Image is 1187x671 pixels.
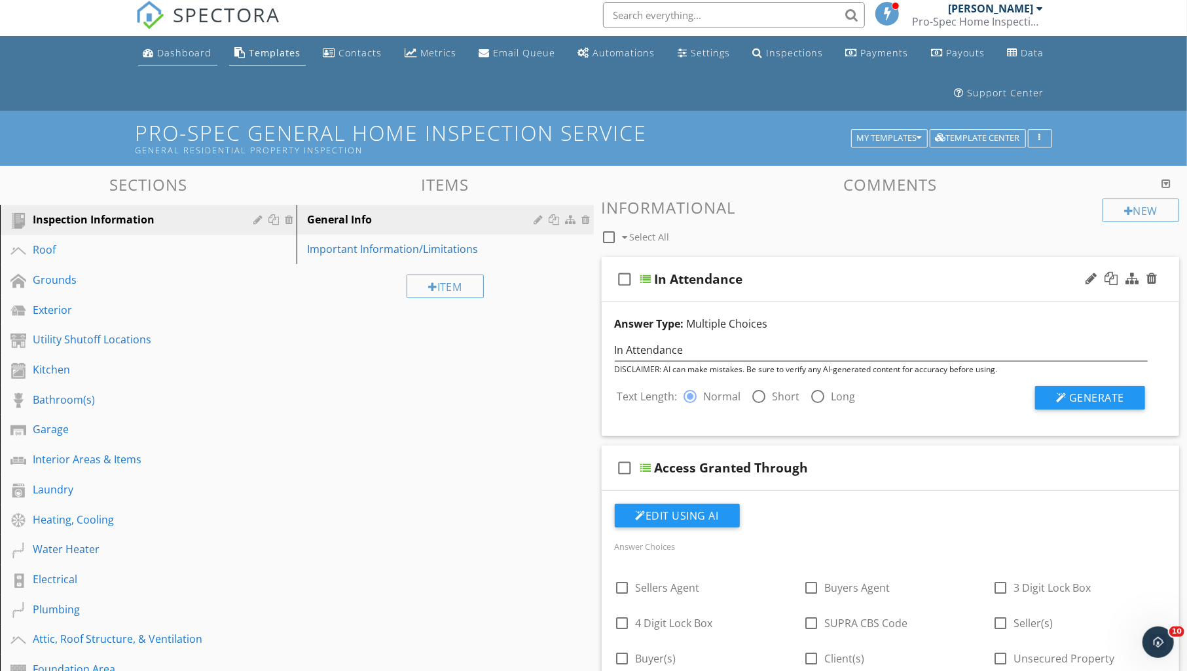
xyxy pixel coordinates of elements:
div: General Info [307,212,538,227]
div: Metrics [420,47,456,59]
a: Contacts [318,41,387,66]
a: Template Center [930,131,1026,143]
button: Template Center [930,129,1026,147]
label: Normal [704,390,741,403]
label: Long [831,390,856,403]
div: Utility Shutoff Locations [33,332,234,347]
i: check_box_outline_blank [615,263,636,295]
span: Seller(s) [1014,616,1053,630]
div: Bathroom(s) [33,392,234,408]
button: Generate [1035,386,1145,410]
span: Buyers Agent [824,581,890,595]
div: New [1103,199,1179,222]
label: Answer Choices [615,541,676,552]
div: Laundry [33,482,234,497]
span: Client(s) [824,651,864,666]
a: Data [1002,41,1049,66]
a: Email Queue [473,41,560,66]
button: Edit Using AI [615,504,740,527]
span: 10 [1169,626,1184,637]
a: SPECTORA [136,12,281,39]
input: Search everything... [603,2,865,28]
span: Buyer(s) [636,651,676,666]
div: General Residential Property Inspection [136,145,856,155]
a: Payments [841,41,914,66]
i: check_box_outline_blank [615,452,636,484]
div: Payments [861,47,909,59]
div: Data [1021,47,1044,59]
h3: Comments [602,176,1180,193]
span: Multiple Choices [687,316,768,331]
div: Template Center [936,134,1020,143]
label: Short [773,390,800,403]
span: Select All [629,231,669,243]
div: My Templates [857,134,922,143]
span: 4 Digit Lock Box [636,616,713,630]
div: Templates [249,47,301,59]
img: The Best Home Inspection Software - Spectora [136,1,164,29]
input: Enter a few words (ex: leaky kitchen faucet) [615,339,1148,361]
a: Templates [229,41,306,66]
span: SUPRA CBS Code [824,616,907,630]
a: Automations (Basic) [572,41,660,66]
span: Sellers Agent [636,581,700,595]
div: Access Granted Through [655,460,809,476]
a: Support Center [949,81,1050,105]
strong: Answer Type: [615,316,684,331]
div: Kitchen [33,362,234,377]
div: Water Heater [33,541,234,557]
div: In Attendance [655,271,743,287]
label: Text Length: [617,389,683,404]
div: Payouts [946,47,985,59]
iframe: Intercom live chat [1142,626,1174,658]
span: SPECTORA [173,1,281,28]
div: Inspection Information [33,212,234,227]
span: 3 Digit Lock Box [1014,581,1091,595]
div: Interior Areas & Items [33,451,234,467]
div: [PERSON_NAME] [949,2,1034,15]
div: Contacts [338,47,382,59]
h3: Items [297,176,593,193]
div: Garage [33,421,234,437]
a: Settings [672,41,735,66]
div: Attic, Roof Structure, & Ventilation [33,631,234,647]
div: Exterior [33,302,234,318]
a: Inspections [747,41,828,66]
div: Email Queue [493,47,555,59]
div: Inspections [766,47,823,59]
div: Settings [691,47,730,59]
a: Dashboard [138,41,217,66]
div: Important Information/Limitations [307,241,538,257]
div: Pro-Spec Home Inspection Services [913,15,1044,28]
a: Payouts [926,41,990,66]
div: Grounds [33,272,234,288]
div: Support Center [968,86,1044,99]
div: Dashboard [158,47,212,59]
button: My Templates [851,129,928,147]
div: Roof [33,242,234,258]
div: Plumbing [33,602,234,617]
span: Generate [1069,391,1124,405]
div: Automations [593,47,655,59]
div: DISCLAIMER: AI can make mistakes. Be sure to verify any AI-generated content for accuracy before ... [615,364,1148,375]
div: Electrical [33,571,234,587]
div: Item [407,275,484,298]
h1: Pro-Spec General Home Inspection Service [136,121,1052,155]
span: Unsecured Property [1014,651,1114,666]
div: Heating, Cooling [33,512,234,527]
h3: Informational [602,199,1180,216]
a: Metrics [399,41,462,66]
